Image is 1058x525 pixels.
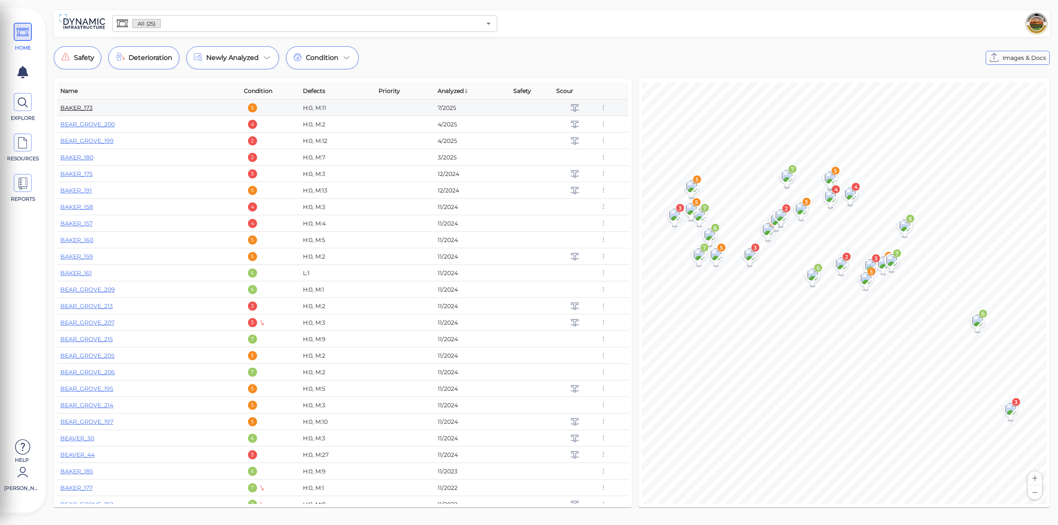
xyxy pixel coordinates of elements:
[248,136,257,145] div: 2
[703,205,706,211] text: 7
[438,170,507,178] div: 12/2024
[1003,53,1046,63] span: Images & Docs
[248,169,257,178] div: 3
[248,219,257,228] div: 4
[303,500,372,508] div: H:0, M:8
[4,133,41,162] a: RESOURCES
[248,384,257,393] div: 5
[60,501,113,508] a: BEAR_GROVE_192
[60,121,115,128] a: BEAR_GROVE_200
[248,120,257,129] div: 4
[784,205,788,211] text: 2
[248,351,257,360] div: 5
[60,236,93,244] a: BAKER_160
[438,467,507,475] div: 11/2023
[303,451,372,459] div: H:0, M:27
[60,468,93,475] a: BAKER_185
[303,285,372,294] div: H:0, M:1
[438,335,507,343] div: 11/2024
[306,53,338,63] span: Condition
[678,205,682,211] text: 3
[60,435,94,442] a: BEAVER_30
[805,199,808,205] text: 5
[206,53,259,63] span: Newly Analyzed
[513,86,531,96] span: Safety
[248,467,257,476] div: 6
[303,335,372,343] div: H:0, M:9
[438,434,507,442] div: 11/2024
[244,86,272,96] span: Condition
[60,220,93,227] a: BAKER_157
[60,104,93,112] a: BAKER_173
[60,368,115,376] a: BEAR_GROVE_206
[556,86,573,96] span: Scour
[438,120,507,128] div: 4/2025
[60,286,115,293] a: BEAR_GROVE_209
[60,203,93,211] a: BAKER_158
[438,104,507,112] div: 7/2025
[303,153,372,162] div: H:0, M:7
[248,186,257,195] div: 5
[248,252,257,261] div: 5
[982,311,985,317] text: 6
[379,86,400,96] span: Priority
[303,236,372,244] div: H:0, M:5
[4,485,39,492] span: [PERSON_NAME]
[60,451,95,458] a: BEAVER_44
[248,103,257,112] div: 5
[248,268,257,278] div: 6
[1028,485,1042,499] button: Zoom out
[303,252,372,261] div: H:0, M:2
[60,401,113,409] a: BEAR_GROVE_214
[438,401,507,409] div: 11/2024
[303,418,372,426] div: H:0, M:10
[4,93,41,122] a: EXPLORE
[438,153,507,162] div: 3/2025
[303,467,372,475] div: H:0, M:9
[438,285,507,294] div: 11/2024
[854,184,858,190] text: 4
[1014,399,1017,405] text: 3
[74,53,94,63] span: Safety
[303,484,372,492] div: H:0, M:1
[5,155,41,162] span: RESOURCES
[60,484,93,492] a: BAKER_177
[464,88,469,93] img: sort_z_to_a
[870,268,873,275] text: 5
[438,484,507,492] div: 11/2022
[248,500,257,509] div: 7
[438,269,507,277] div: 11/2024
[60,154,93,161] a: BAKER_180
[791,166,794,172] text: 7
[438,86,469,96] span: Analyzed
[60,302,113,310] a: BEAR_GROVE_213
[438,500,507,508] div: 11/2022
[248,450,257,459] div: 3
[129,53,172,63] span: Deterioration
[248,417,257,426] div: 5
[60,335,113,343] a: BEAR_GROVE_215
[60,319,114,326] a: BEAR_GROVE_207
[133,20,160,28] span: All (25)
[248,285,257,294] div: 6
[438,203,507,211] div: 11/2024
[303,269,372,277] div: L:1
[303,219,372,228] div: H:0, M:4
[438,352,507,360] div: 11/2024
[248,335,257,344] div: 7
[753,245,757,251] text: 3
[303,302,372,310] div: H:0, M:2
[642,82,1046,504] canvas: Map
[248,401,257,410] div: 5
[303,318,372,327] div: H:0, M:3
[248,434,257,443] div: 6
[60,137,114,145] a: BEAR_GROVE_199
[248,368,257,377] div: 7
[720,245,723,251] text: 5
[695,176,698,183] text: 5
[695,199,698,205] text: 5
[5,195,41,203] span: REPORTS
[303,352,372,360] div: H:0, M:2
[303,434,372,442] div: H:0, M:3
[1028,471,1042,485] button: Zoom in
